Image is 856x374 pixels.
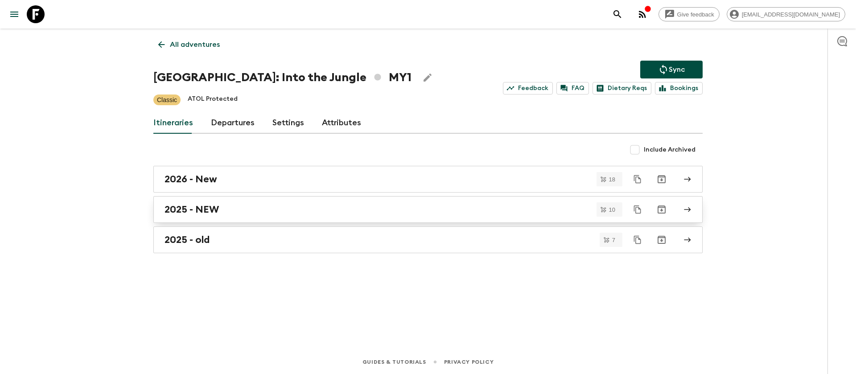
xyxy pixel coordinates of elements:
[672,11,719,18] span: Give feedback
[170,39,220,50] p: All adventures
[653,231,671,249] button: Archive
[653,201,671,218] button: Archive
[727,7,845,21] div: [EMAIL_ADDRESS][DOMAIN_NAME]
[604,207,621,213] span: 10
[157,95,177,104] p: Classic
[165,234,210,246] h2: 2025 - old
[653,170,671,188] button: Archive
[188,95,238,105] p: ATOL Protected
[556,82,589,95] a: FAQ
[669,64,685,75] p: Sync
[153,196,703,223] a: 2025 - NEW
[153,69,412,86] h1: [GEOGRAPHIC_DATA]: Into the Jungle MY1
[272,112,304,134] a: Settings
[165,173,217,185] h2: 2026 - New
[658,7,720,21] a: Give feedback
[5,5,23,23] button: menu
[609,5,626,23] button: search adventures
[444,357,494,367] a: Privacy Policy
[737,11,845,18] span: [EMAIL_ADDRESS][DOMAIN_NAME]
[655,82,703,95] a: Bookings
[630,171,646,187] button: Duplicate
[630,232,646,248] button: Duplicate
[640,61,703,78] button: Sync adventure departures to the booking engine
[419,69,436,86] button: Edit Adventure Title
[153,112,193,134] a: Itineraries
[607,237,621,243] span: 7
[604,177,621,182] span: 18
[165,204,219,215] h2: 2025 - NEW
[322,112,361,134] a: Attributes
[153,226,703,253] a: 2025 - old
[503,82,553,95] a: Feedback
[211,112,255,134] a: Departures
[593,82,651,95] a: Dietary Reqs
[644,145,695,154] span: Include Archived
[362,357,426,367] a: Guides & Tutorials
[153,166,703,193] a: 2026 - New
[153,36,225,53] a: All adventures
[630,201,646,218] button: Duplicate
